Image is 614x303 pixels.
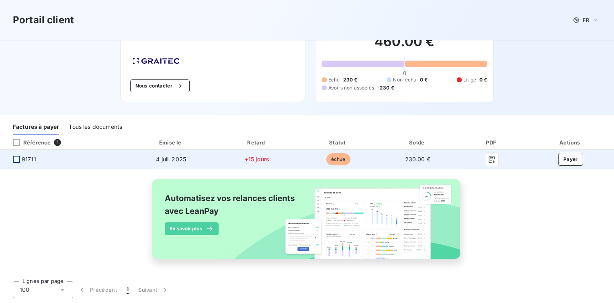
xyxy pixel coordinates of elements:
h2: 460.00 € [322,34,487,58]
span: +15 jours [245,156,269,163]
button: 1 [122,281,133,298]
span: 230 € [343,76,358,83]
div: Tous les documents [69,118,122,135]
span: 1 [127,286,129,294]
span: 100 [20,286,29,294]
span: FR [583,17,589,23]
img: banner [145,174,469,273]
span: -230 € [377,84,394,92]
div: Solde [380,138,455,146]
div: PDF [458,138,526,146]
span: 1 [54,139,61,146]
button: Précédent [73,281,122,298]
button: Nous contacter [130,79,190,92]
span: Avoirs non associés [328,84,374,92]
div: Statut [300,138,377,146]
div: Référence [6,139,51,146]
span: Litige [463,76,476,83]
h3: Portail client [13,13,74,27]
span: 0 € [479,76,487,83]
span: 91711 [22,155,36,163]
button: Suivant [133,281,174,298]
div: Factures à payer [13,118,59,135]
span: 230.00 € [405,156,430,163]
div: Retard [217,138,297,146]
span: 0 € [420,76,428,83]
div: Actions [529,138,612,146]
div: Émise le [128,138,214,146]
img: Company logo [130,55,182,67]
button: Payer [558,153,583,166]
span: 4 juil. 2025 [156,156,186,163]
span: échue [326,153,350,165]
span: Non-échu [393,76,416,83]
span: 0 [403,70,406,76]
span: Échu [328,76,340,83]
